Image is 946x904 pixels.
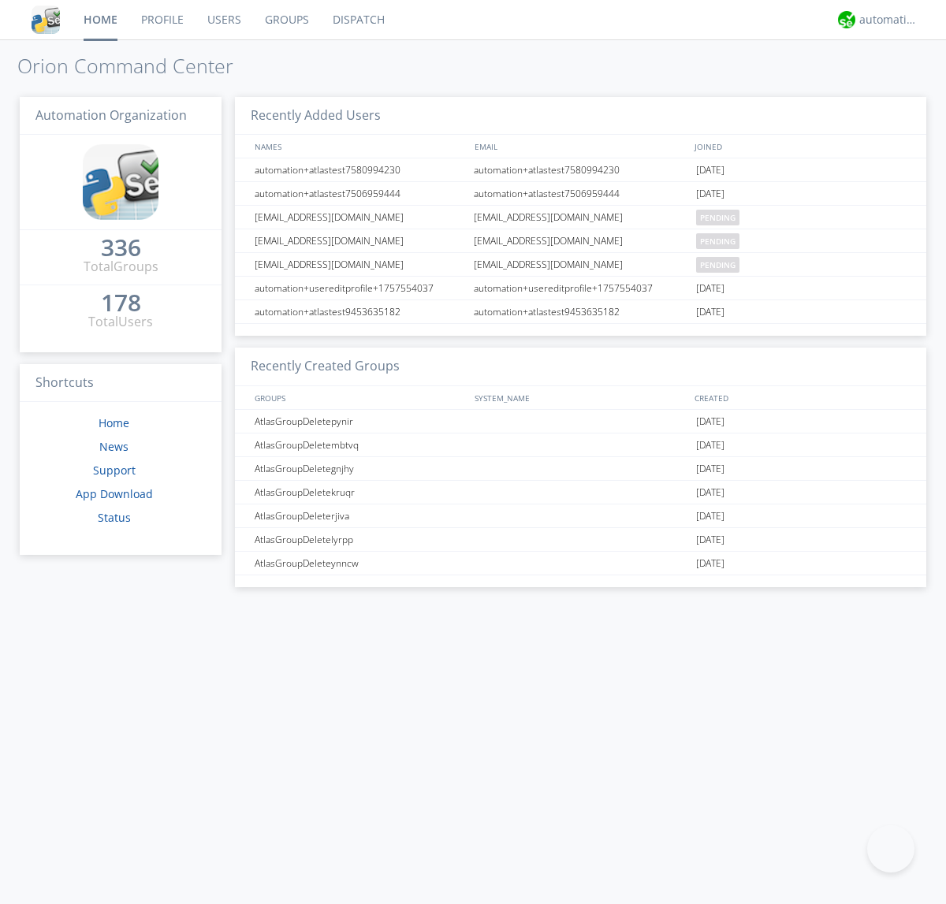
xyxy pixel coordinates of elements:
[691,386,911,409] div: CREATED
[235,433,926,457] a: AtlasGroupDeletembtvq[DATE]
[471,386,691,409] div: SYSTEM_NAME
[101,240,141,255] div: 336
[251,277,469,299] div: automation+usereditprofile+1757554037
[251,135,467,158] div: NAMES
[251,158,469,181] div: automation+atlastest7580994230
[251,386,467,409] div: GROUPS
[76,486,153,501] a: App Download
[696,481,724,504] span: [DATE]
[470,300,692,323] div: automation+atlastest9453635182
[251,253,469,276] div: [EMAIL_ADDRESS][DOMAIN_NAME]
[470,158,692,181] div: automation+atlastest7580994230
[251,433,469,456] div: AtlasGroupDeletembtvq
[235,457,926,481] a: AtlasGroupDeletegnjhy[DATE]
[696,257,739,273] span: pending
[35,106,187,124] span: Automation Organization
[696,410,724,433] span: [DATE]
[235,182,926,206] a: automation+atlastest7506959444automation+atlastest7506959444[DATE]
[470,229,692,252] div: [EMAIL_ADDRESS][DOMAIN_NAME]
[696,504,724,528] span: [DATE]
[696,233,739,249] span: pending
[32,6,60,34] img: cddb5a64eb264b2086981ab96f4c1ba7
[838,11,855,28] img: d2d01cd9b4174d08988066c6d424eccd
[99,415,129,430] a: Home
[235,552,926,575] a: AtlasGroupDeleteynncw[DATE]
[235,277,926,300] a: automation+usereditprofile+1757554037automation+usereditprofile+1757554037[DATE]
[251,410,469,433] div: AtlasGroupDeletepynir
[235,481,926,504] a: AtlasGroupDeletekruqr[DATE]
[696,182,724,206] span: [DATE]
[251,528,469,551] div: AtlasGroupDeletelyrpp
[251,481,469,504] div: AtlasGroupDeletekruqr
[470,277,692,299] div: automation+usereditprofile+1757554037
[235,410,926,433] a: AtlasGroupDeletepynir[DATE]
[471,135,691,158] div: EMAIL
[83,144,158,220] img: cddb5a64eb264b2086981ab96f4c1ba7
[696,433,724,457] span: [DATE]
[696,158,724,182] span: [DATE]
[20,364,222,403] h3: Shortcuts
[98,510,131,525] a: Status
[696,210,739,225] span: pending
[84,258,158,276] div: Total Groups
[859,12,918,28] div: automation+atlas
[696,300,724,324] span: [DATE]
[696,457,724,481] span: [DATE]
[696,552,724,575] span: [DATE]
[235,206,926,229] a: [EMAIL_ADDRESS][DOMAIN_NAME][EMAIL_ADDRESS][DOMAIN_NAME]pending
[470,182,692,205] div: automation+atlastest7506959444
[251,300,469,323] div: automation+atlastest9453635182
[470,206,692,229] div: [EMAIL_ADDRESS][DOMAIN_NAME]
[251,504,469,527] div: AtlasGroupDeleterjiva
[235,348,926,386] h3: Recently Created Groups
[101,240,141,258] a: 336
[235,97,926,136] h3: Recently Added Users
[101,295,141,311] div: 178
[235,300,926,324] a: automation+atlastest9453635182automation+atlastest9453635182[DATE]
[235,229,926,253] a: [EMAIL_ADDRESS][DOMAIN_NAME][EMAIL_ADDRESS][DOMAIN_NAME]pending
[867,825,914,872] iframe: Toggle Customer Support
[251,457,469,480] div: AtlasGroupDeletegnjhy
[235,158,926,182] a: automation+atlastest7580994230automation+atlastest7580994230[DATE]
[88,313,153,331] div: Total Users
[691,135,911,158] div: JOINED
[251,552,469,575] div: AtlasGroupDeleteynncw
[235,504,926,528] a: AtlasGroupDeleterjiva[DATE]
[235,253,926,277] a: [EMAIL_ADDRESS][DOMAIN_NAME][EMAIL_ADDRESS][DOMAIN_NAME]pending
[99,439,128,454] a: News
[251,182,469,205] div: automation+atlastest7506959444
[235,528,926,552] a: AtlasGroupDeletelyrpp[DATE]
[696,528,724,552] span: [DATE]
[101,295,141,313] a: 178
[251,229,469,252] div: [EMAIL_ADDRESS][DOMAIN_NAME]
[696,277,724,300] span: [DATE]
[470,253,692,276] div: [EMAIL_ADDRESS][DOMAIN_NAME]
[251,206,469,229] div: [EMAIL_ADDRESS][DOMAIN_NAME]
[93,463,136,478] a: Support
